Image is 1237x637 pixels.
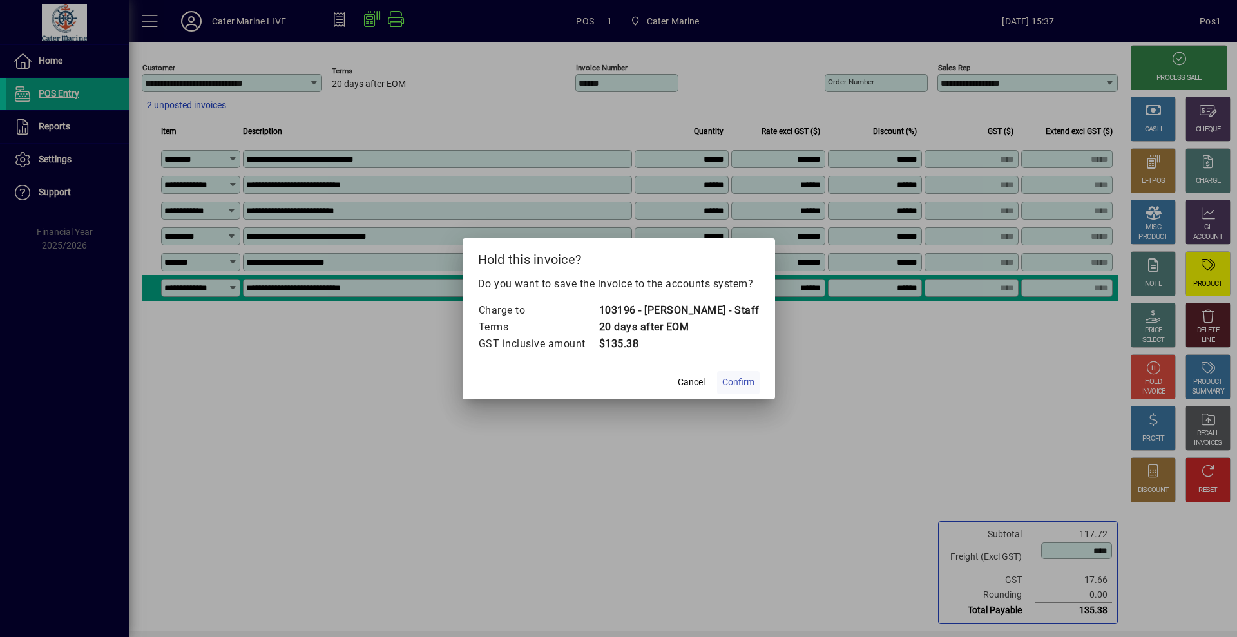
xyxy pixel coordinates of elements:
td: $135.38 [599,336,760,352]
td: Charge to [478,302,599,319]
button: Confirm [717,371,760,394]
span: Cancel [678,376,705,389]
button: Cancel [671,371,712,394]
td: 20 days after EOM [599,319,760,336]
td: GST inclusive amount [478,336,599,352]
p: Do you want to save the invoice to the accounts system? [478,276,760,292]
td: 103196 - [PERSON_NAME] - Staff [599,302,760,319]
td: Terms [478,319,599,336]
span: Confirm [722,376,754,389]
h2: Hold this invoice? [463,238,775,276]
